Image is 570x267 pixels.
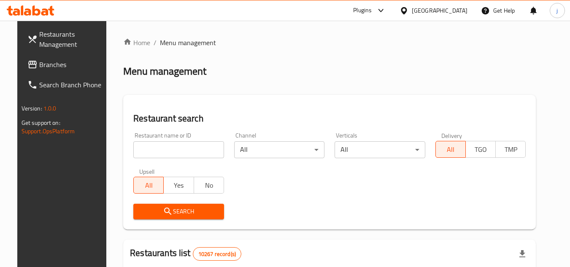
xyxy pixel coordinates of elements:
[194,177,224,194] button: No
[163,177,194,194] button: Yes
[160,38,216,48] span: Menu management
[495,141,526,158] button: TMP
[556,6,558,15] span: j
[133,204,224,219] button: Search
[39,80,106,90] span: Search Branch Phone
[39,29,106,49] span: Restaurants Management
[439,143,462,156] span: All
[21,54,113,75] a: Branches
[123,38,536,48] nav: breadcrumb
[197,179,221,191] span: No
[133,112,526,125] h2: Restaurant search
[193,247,241,261] div: Total records count
[167,179,190,191] span: Yes
[353,5,372,16] div: Plugins
[441,132,462,138] label: Delivery
[43,103,57,114] span: 1.0.0
[39,59,106,70] span: Branches
[139,168,155,174] label: Upsell
[435,141,466,158] button: All
[22,126,75,137] a: Support.OpsPlatform
[21,75,113,95] a: Search Branch Phone
[123,65,206,78] h2: Menu management
[465,141,496,158] button: TGO
[193,250,241,258] span: 10267 record(s)
[140,206,217,217] span: Search
[499,143,522,156] span: TMP
[22,117,60,128] span: Get support on:
[123,38,150,48] a: Home
[154,38,157,48] li: /
[512,244,532,264] div: Export file
[130,247,241,261] h2: Restaurants list
[133,141,224,158] input: Search for restaurant name or ID..
[22,103,42,114] span: Version:
[469,143,492,156] span: TGO
[137,179,160,191] span: All
[335,141,425,158] div: All
[412,6,467,15] div: [GEOGRAPHIC_DATA]
[234,141,325,158] div: All
[21,24,113,54] a: Restaurants Management
[133,177,164,194] button: All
